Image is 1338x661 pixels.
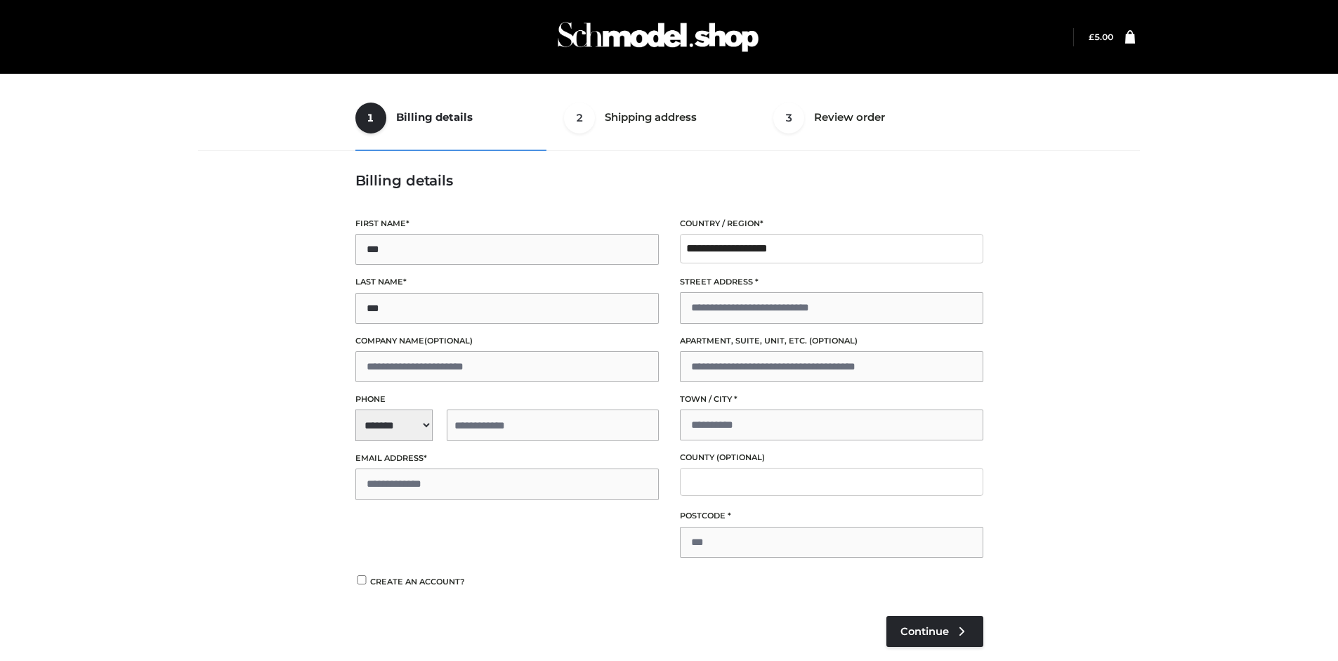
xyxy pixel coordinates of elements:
[680,275,983,289] label: Street address
[355,217,659,230] label: First name
[370,577,465,587] span: Create an account?
[1089,32,1113,42] a: £5.00
[680,334,983,348] label: Apartment, suite, unit, etc.
[355,575,368,584] input: Create an account?
[680,217,983,230] label: Country / Region
[900,625,949,638] span: Continue
[886,616,983,647] a: Continue
[1089,32,1113,42] bdi: 5.00
[355,452,659,465] label: Email address
[355,275,659,289] label: Last name
[680,393,983,406] label: Town / City
[355,334,659,348] label: Company name
[355,172,983,189] h3: Billing details
[1089,32,1094,42] span: £
[680,509,983,523] label: Postcode
[553,9,763,65] img: Schmodel Admin 964
[355,393,659,406] label: Phone
[809,336,858,346] span: (optional)
[424,336,473,346] span: (optional)
[716,452,765,462] span: (optional)
[680,451,983,464] label: County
